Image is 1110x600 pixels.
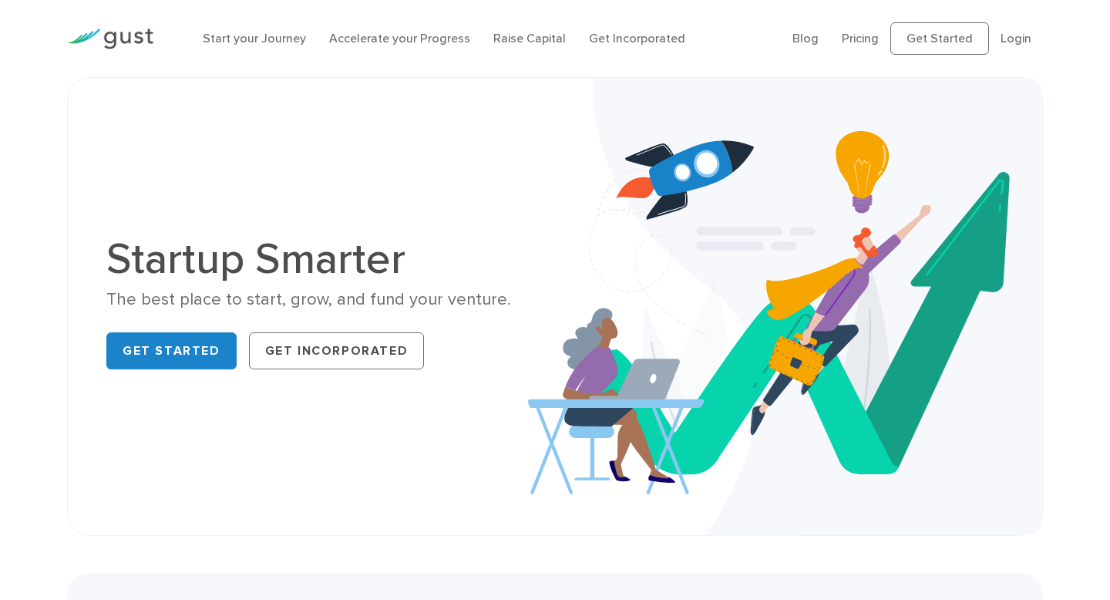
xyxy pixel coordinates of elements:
[329,31,470,46] a: Accelerate your Progress
[106,238,543,281] h1: Startup Smarter
[106,332,237,369] a: Get Started
[249,332,425,369] a: Get Incorporated
[528,78,1042,535] img: Startup Smarter Hero
[493,31,566,46] a: Raise Capital
[106,288,543,311] div: The best place to start, grow, and fund your venture.
[792,31,819,46] a: Blog
[67,29,153,49] img: Gust Logo
[203,31,306,46] a: Start your Journey
[589,31,685,46] a: Get Incorporated
[842,31,879,46] a: Pricing
[1001,31,1031,46] a: Login
[890,22,989,55] a: Get Started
